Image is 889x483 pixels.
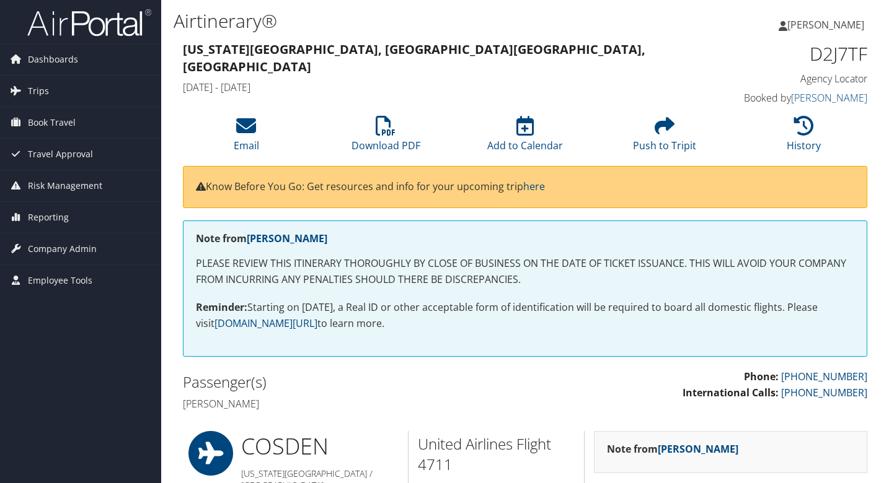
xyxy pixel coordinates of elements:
a: [PHONE_NUMBER] [781,370,867,383]
span: [PERSON_NAME] [787,18,864,32]
h1: Airtinerary® [174,8,642,34]
a: Push to Tripit [633,123,696,152]
strong: Note from [607,442,738,456]
a: [PERSON_NAME] [658,442,738,456]
a: Email [234,123,259,152]
span: Trips [28,76,49,107]
strong: Reminder: [196,300,247,314]
a: [PERSON_NAME] [247,232,327,245]
p: Know Before You Go: Get resources and info for your upcoming trip [196,179,854,195]
span: Reporting [28,202,69,233]
p: PLEASE REVIEW THIS ITINERARY THOROUGHLY BY CLOSE OF BUSINESS ON THE DATE OF TICKET ISSUANCE. THIS... [196,256,854,287]
a: [DOMAIN_NAME][URL] [215,316,317,330]
span: Risk Management [28,170,102,201]
h4: [PERSON_NAME] [183,397,516,411]
span: Company Admin [28,233,97,264]
span: Book Travel [28,107,76,138]
strong: [US_STATE][GEOGRAPHIC_DATA], [GEOGRAPHIC_DATA] [GEOGRAPHIC_DATA], [GEOGRAPHIC_DATA] [183,41,645,75]
a: Add to Calendar [487,123,563,152]
img: airportal-logo.png [27,8,151,37]
p: Starting on [DATE], a Real ID or other acceptable form of identification will be required to boar... [196,300,854,331]
a: Download PDF [352,123,420,152]
strong: International Calls: [683,386,779,399]
span: Travel Approval [28,139,93,170]
h4: Booked by [710,91,868,105]
span: Dashboards [28,44,78,75]
span: Employee Tools [28,265,92,296]
strong: Phone: [744,370,779,383]
h4: [DATE] - [DATE] [183,80,692,94]
h1: D2J7TF [710,41,868,67]
a: [PERSON_NAME] [791,91,867,105]
h2: United Airlines Flight 4711 [418,433,575,475]
h2: Passenger(s) [183,372,516,393]
h4: Agency Locator [710,72,868,85]
a: [PHONE_NUMBER] [781,386,867,399]
a: [PERSON_NAME] [779,6,877,43]
strong: Note from [196,232,327,245]
h1: COS DEN [241,431,399,462]
a: here [523,180,545,193]
a: History [787,123,821,152]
